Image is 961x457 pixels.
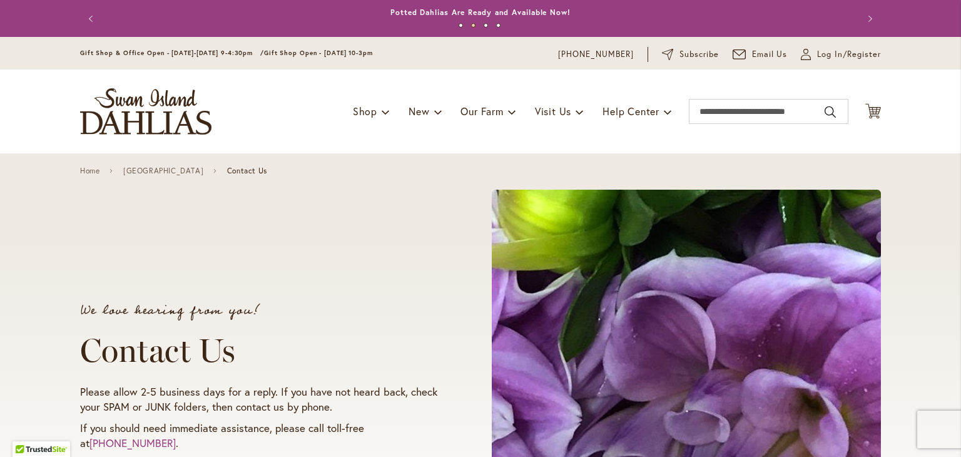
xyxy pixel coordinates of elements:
a: [GEOGRAPHIC_DATA] [123,167,203,175]
h1: Contact Us [80,332,444,369]
p: Please allow 2-5 business days for a reply. If you have not heard back, check your SPAM or JUNK f... [80,384,444,414]
span: Gift Shop Open - [DATE] 10-3pm [264,49,373,57]
button: Next [856,6,881,31]
a: [PHONE_NUMBER] [558,48,634,61]
a: Subscribe [662,48,719,61]
span: Email Us [752,48,788,61]
a: Log In/Register [801,48,881,61]
button: 1 of 4 [459,23,463,28]
a: [PHONE_NUMBER] [89,436,176,450]
span: Log In/Register [817,48,881,61]
span: Our Farm [460,105,503,118]
span: Help Center [603,105,659,118]
span: Shop [353,105,377,118]
button: 4 of 4 [496,23,501,28]
span: Subscribe [679,48,719,61]
span: Gift Shop & Office Open - [DATE]-[DATE] 9-4:30pm / [80,49,264,57]
span: New [409,105,429,118]
a: Email Us [733,48,788,61]
a: store logo [80,88,211,135]
a: Potted Dahlias Are Ready and Available Now! [390,8,571,17]
span: Visit Us [535,105,571,118]
button: 3 of 4 [484,23,488,28]
span: Contact Us [227,167,267,175]
p: We love hearing from you! [80,304,444,317]
a: Home [80,167,99,175]
button: 2 of 4 [471,23,475,28]
button: Previous [80,6,105,31]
